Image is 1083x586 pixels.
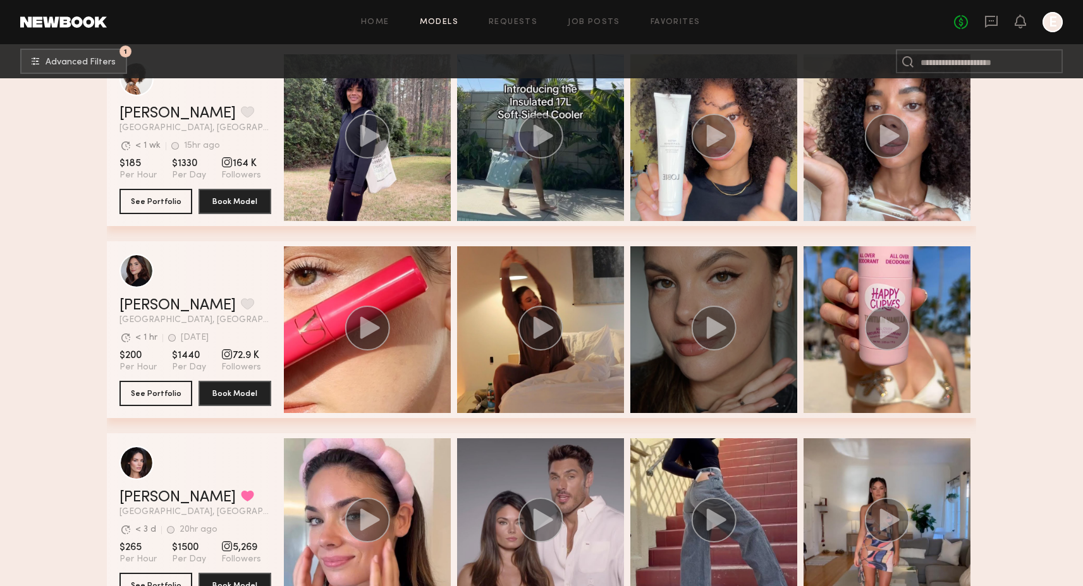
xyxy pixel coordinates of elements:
span: Advanced Filters [46,58,116,67]
div: 15hr ago [184,141,220,150]
a: [PERSON_NAME] [119,106,236,121]
span: $265 [119,541,157,554]
span: Per Hour [119,362,157,373]
div: < 3 d [135,525,156,534]
span: 5,269 [221,541,261,554]
span: [GEOGRAPHIC_DATA], [GEOGRAPHIC_DATA] [119,508,271,517]
span: Per Day [172,554,206,565]
div: 20hr ago [180,525,217,534]
span: 164 K [221,157,261,170]
span: Followers [221,554,261,565]
span: Followers [221,362,261,373]
a: Favorites [651,18,701,27]
div: < 1 hr [135,333,157,342]
a: [PERSON_NAME] [119,490,236,505]
a: Requests [489,18,537,27]
span: $200 [119,349,157,362]
a: Job Posts [568,18,620,27]
span: 72.9 K [221,349,261,362]
span: Per Hour [119,554,157,565]
span: [GEOGRAPHIC_DATA], [GEOGRAPHIC_DATA] [119,316,271,325]
span: $1330 [172,157,206,170]
button: Book Model [199,189,271,214]
span: $1440 [172,349,206,362]
span: $1500 [172,541,206,554]
div: < 1 wk [135,141,161,150]
button: 1Advanced Filters [20,49,127,74]
span: Per Day [172,362,206,373]
a: [PERSON_NAME] [119,298,236,313]
span: [GEOGRAPHIC_DATA], [GEOGRAPHIC_DATA] [119,124,271,133]
button: Book Model [199,381,271,406]
span: 1 [124,49,127,54]
a: Home [361,18,389,27]
button: See Portfolio [119,381,192,406]
div: [DATE] [181,333,209,342]
span: Followers [221,170,261,181]
span: Per Hour [119,170,157,181]
a: E [1043,12,1063,32]
a: Models [420,18,458,27]
button: See Portfolio [119,189,192,214]
span: Per Day [172,170,206,181]
span: $185 [119,157,157,170]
